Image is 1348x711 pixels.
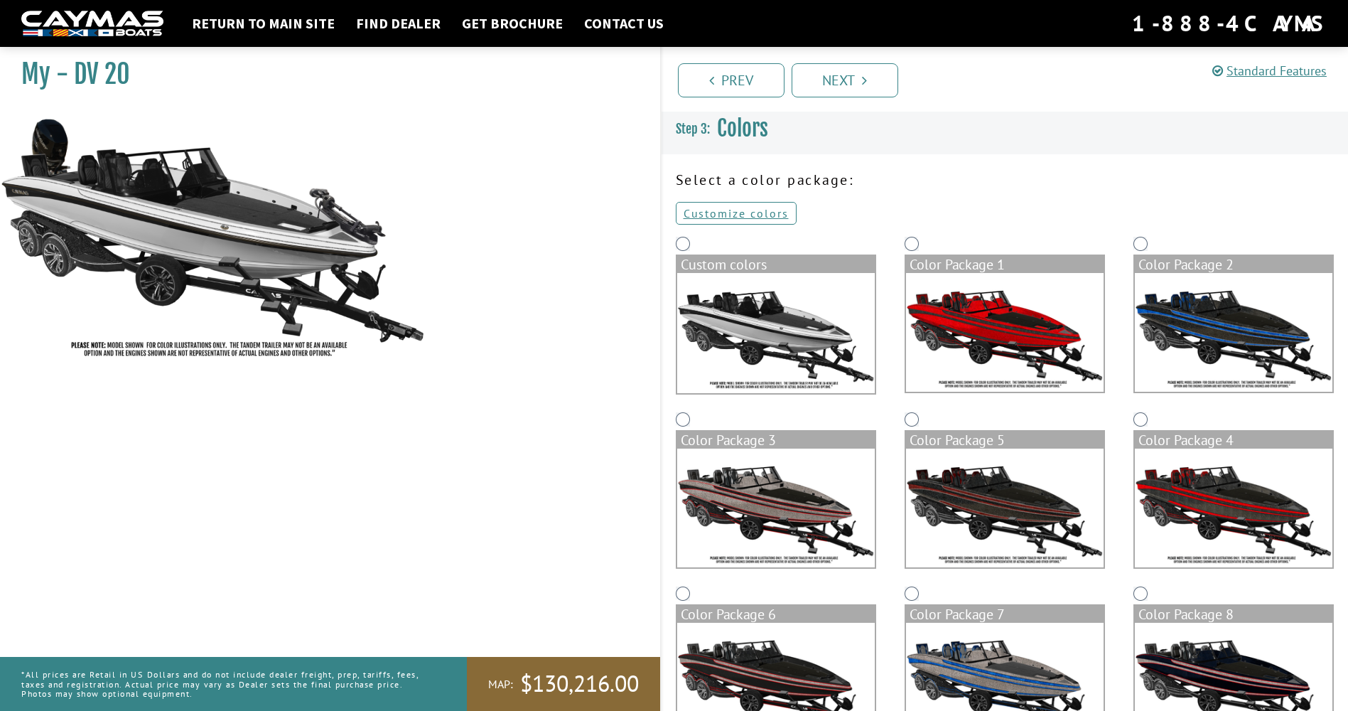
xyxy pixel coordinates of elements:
[906,449,1104,567] img: color_package_385.png
[1135,606,1332,623] div: Color Package 8
[676,169,1334,191] p: Select a color package:
[677,432,875,449] div: Color Package 3
[1135,432,1332,449] div: Color Package 4
[349,14,448,33] a: Find Dealer
[577,14,671,33] a: Contact Us
[906,432,1104,449] div: Color Package 5
[906,256,1104,273] div: Color Package 1
[467,657,660,711] a: MAP:$130,216.00
[1135,256,1332,273] div: Color Package 2
[677,449,875,567] img: color_package_384.png
[1135,273,1332,392] img: color_package_383.png
[677,606,875,623] div: Color Package 6
[1212,63,1327,79] a: Standard Features
[1132,8,1327,39] div: 1-888-4CAYMAS
[1135,449,1332,567] img: color_package_386.png
[520,669,639,699] span: $130,216.00
[792,63,898,97] a: Next
[21,58,625,90] h1: My - DV 20
[677,273,875,393] img: DV22-Base-Layer.png
[455,14,570,33] a: Get Brochure
[678,63,784,97] a: Prev
[488,677,513,692] span: MAP:
[185,14,342,33] a: Return to main site
[21,11,163,37] img: white-logo-c9c8dbefe5ff5ceceb0f0178aa75bf4bb51f6bca0971e226c86eb53dfe498488.png
[906,606,1104,623] div: Color Package 7
[21,663,435,705] p: *All prices are Retail in US Dollars and do not include dealer freight, prep, tariffs, fees, taxe...
[677,256,875,273] div: Custom colors
[906,273,1104,392] img: color_package_382.png
[676,202,797,225] a: Customize colors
